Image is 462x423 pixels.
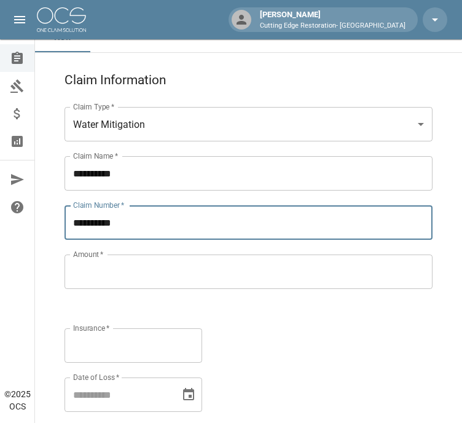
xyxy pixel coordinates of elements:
label: Claim Name [73,151,118,161]
label: Claim Type [73,101,114,112]
p: Cutting Edge Restoration- [GEOGRAPHIC_DATA] [260,21,405,31]
img: ocs-logo-white-transparent.png [37,7,86,32]
div: Water Mitigation [65,107,433,141]
div: © 2025 OCS [4,388,31,413]
label: Amount [73,249,104,259]
button: open drawer [7,7,32,32]
button: Choose date [176,382,201,407]
label: Claim Number [73,200,124,210]
label: Insurance [73,323,109,333]
div: [PERSON_NAME] [255,9,410,31]
label: Date of Loss [73,372,119,382]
